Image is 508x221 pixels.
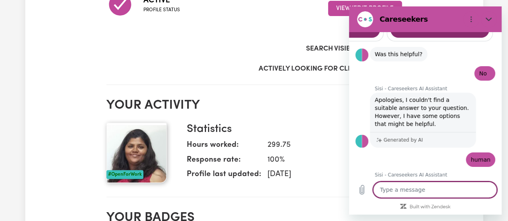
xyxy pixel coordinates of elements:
[306,44,367,54] label: Search Visibility
[187,169,261,184] dt: Profile last updated:
[187,154,261,169] dt: Response rate:
[259,64,367,74] label: Actively Looking for Clients
[143,6,180,14] span: Profile status
[106,170,143,179] div: #OpenForWork
[106,123,167,183] img: Your profile picture
[261,140,396,151] dd: 299.75
[187,140,261,154] dt: Hours worked:
[106,98,402,113] h2: Your activity
[261,169,396,180] dd: [DATE]
[328,1,402,16] button: View/Edit Profile
[187,123,396,136] h3: Statistics
[349,6,502,215] iframe: Messaging window
[261,154,396,166] dd: 100 %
